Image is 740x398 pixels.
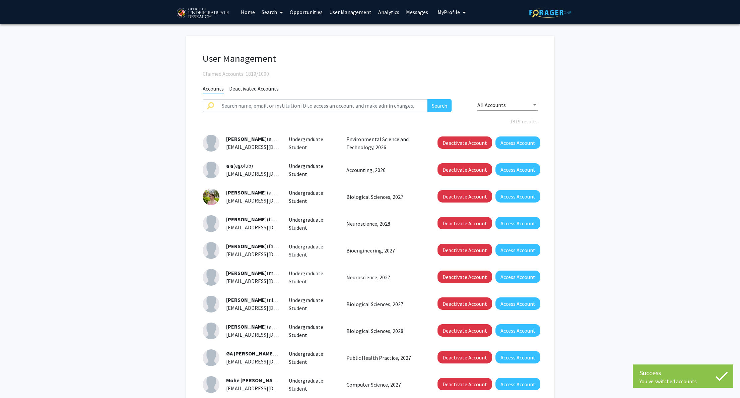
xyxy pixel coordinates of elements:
[226,243,291,249] span: (fabdrabo)
[226,278,308,284] span: [EMAIL_ADDRESS][DOMAIN_NAME]
[326,0,375,24] a: User Management
[203,70,538,78] div: Claimed Accounts: 1819/1000
[226,331,308,338] span: [EMAIL_ADDRESS][DOMAIN_NAME]
[438,163,492,176] button: Deactivate Account
[226,385,308,392] span: [EMAIL_ADDRESS][DOMAIN_NAME]
[226,323,267,330] span: [PERSON_NAME]
[495,217,540,229] button: Access Account
[226,216,267,223] span: [PERSON_NAME]
[346,135,423,151] p: Environmental Science and Technology, 2026
[226,377,323,384] span: Mohe [PERSON_NAME] [PERSON_NAME]
[375,0,403,24] a: Analytics
[495,324,540,337] button: Access Account
[495,271,540,283] button: Access Account
[438,324,492,337] button: Deactivate Account
[203,376,219,393] img: Profile Picture
[198,117,543,125] div: 1819 results
[203,215,219,232] img: Profile Picture
[346,354,423,362] p: Public Health Practice, 2027
[218,99,428,112] input: Search name, email, or institution ID to access an account and make admin changes.
[226,358,308,365] span: [EMAIL_ADDRESS][DOMAIN_NAME]
[403,0,431,24] a: Messages
[226,243,267,249] span: [PERSON_NAME]
[495,190,540,203] button: Access Account
[529,7,571,18] img: ForagerOne Logo
[226,135,267,142] span: [PERSON_NAME]
[438,244,492,256] button: Deactivate Account
[226,144,308,150] span: [EMAIL_ADDRESS][DOMAIN_NAME]
[495,136,540,149] button: Access Account
[346,273,423,281] p: Neuroscience, 2027
[427,99,452,112] button: Search
[174,5,231,22] img: University of Maryland Logo
[438,271,492,283] button: Deactivate Account
[284,189,341,205] div: Undergraduate Student
[203,85,224,94] span: Accounts
[226,304,308,311] span: [EMAIL_ADDRESS][DOMAIN_NAME]
[226,224,308,231] span: [EMAIL_ADDRESS][DOMAIN_NAME]
[226,197,308,204] span: [EMAIL_ADDRESS][DOMAIN_NAME]
[203,242,219,259] img: Profile Picture
[226,189,267,196] span: [PERSON_NAME]
[203,296,219,312] img: Profile Picture
[226,162,233,169] span: a a
[284,296,341,312] div: Undergraduate Student
[203,323,219,339] img: Profile Picture
[203,188,219,205] img: Profile Picture
[438,190,492,203] button: Deactivate Account
[226,350,278,357] span: GA [PERSON_NAME]
[438,351,492,363] button: Deactivate Account
[258,0,286,24] a: Search
[226,251,308,258] span: [EMAIL_ADDRESS][DOMAIN_NAME]
[346,381,423,389] p: Computer Science, 2027
[346,193,423,201] p: Biological Sciences, 2027
[226,189,289,196] span: (aaaron1)
[5,368,28,393] iframe: Chat
[284,269,341,285] div: Undergraduate Student
[226,216,287,223] span: (habbas)
[226,170,308,177] span: [EMAIL_ADDRESS][DOMAIN_NAME]
[495,297,540,310] button: Access Account
[284,216,341,232] div: Undergraduate Student
[286,0,326,24] a: Opportunities
[495,351,540,363] button: Access Account
[203,135,219,152] img: Profile Picture
[346,327,423,335] p: Biological Sciences, 2028
[438,297,492,310] button: Deactivate Account
[346,300,423,308] p: Biological Sciences, 2027
[284,162,341,178] div: Undergraduate Student
[226,296,267,303] span: [PERSON_NAME]
[226,270,267,276] span: [PERSON_NAME]
[226,162,253,169] span: (egolub)
[438,378,492,390] button: Deactivate Account
[203,349,219,366] img: Profile Picture
[226,350,299,357] span: (babiodun)
[203,162,219,178] img: Profile Picture
[438,9,460,15] span: My Profile
[438,136,492,149] button: Deactivate Account
[495,244,540,256] button: Access Account
[477,102,506,108] span: All Accounts
[284,350,341,366] div: Undergraduate Student
[203,53,538,64] h1: User Management
[203,269,219,286] img: Profile Picture
[284,135,341,151] div: Undergraduate Student
[438,217,492,229] button: Deactivate Account
[640,368,727,378] div: Success
[226,377,351,384] span: (mohedeen)
[284,323,341,339] div: Undergraduate Student
[284,377,341,393] div: Undergraduate Student
[495,378,540,390] button: Access Account
[238,0,258,24] a: Home
[229,85,279,94] span: Deactivated Accounts
[226,135,283,142] span: (aswei)
[346,246,423,254] p: Bioengineering, 2027
[226,296,288,303] span: (nishana)
[640,378,727,385] div: You've switched accounts
[284,242,341,259] div: Undergraduate Student
[226,323,285,330] span: (aabid1)
[346,220,423,228] p: Neuroscience, 2028
[226,270,293,276] span: (mabedin1)
[495,163,540,176] button: Access Account
[346,166,423,174] p: Accounting, 2026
